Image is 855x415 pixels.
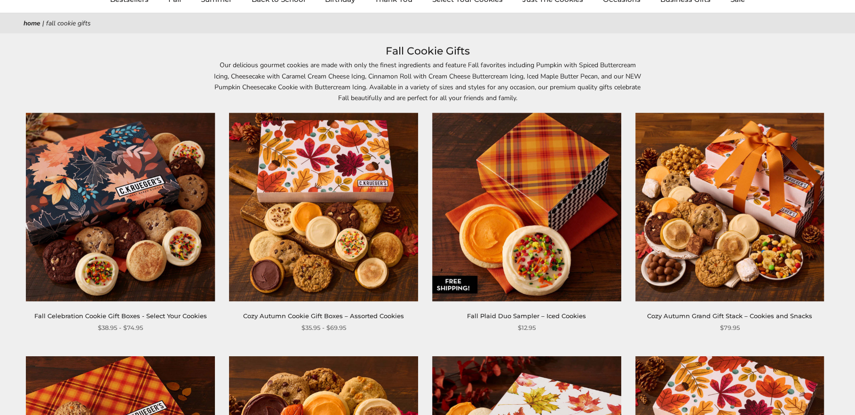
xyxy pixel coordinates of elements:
iframe: Sign Up via Text for Offers [8,379,97,407]
img: Fall Plaid Duo Sampler – Iced Cookies [432,113,621,302]
a: Cozy Autumn Cookie Gift Boxes – Assorted Cookies [243,312,404,320]
span: $12.95 [518,323,536,333]
span: $79.95 [720,323,740,333]
span: Fall Cookie Gifts [46,19,91,28]
a: Cozy Autumn Grand Gift Stack – Cookies and Snacks [647,312,812,320]
img: Cozy Autumn Cookie Gift Boxes – Assorted Cookies [229,113,418,302]
span: | [42,19,44,28]
span: $38.95 - $74.95 [98,323,143,333]
a: Home [24,19,40,28]
a: Fall Plaid Duo Sampler – Iced Cookies [467,312,586,320]
img: Cozy Autumn Grand Gift Stack – Cookies and Snacks [635,113,824,302]
span: $35.95 - $69.95 [301,323,346,333]
span: Our delicious gourmet cookies are made with only the finest ingredients and feature Fall favorite... [214,61,641,102]
a: Fall Celebration Cookie Gift Boxes - Select Your Cookies [34,312,207,320]
h1: Fall Cookie Gifts [38,43,817,60]
nav: breadcrumbs [24,18,831,29]
img: Fall Celebration Cookie Gift Boxes - Select Your Cookies [26,113,215,302]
